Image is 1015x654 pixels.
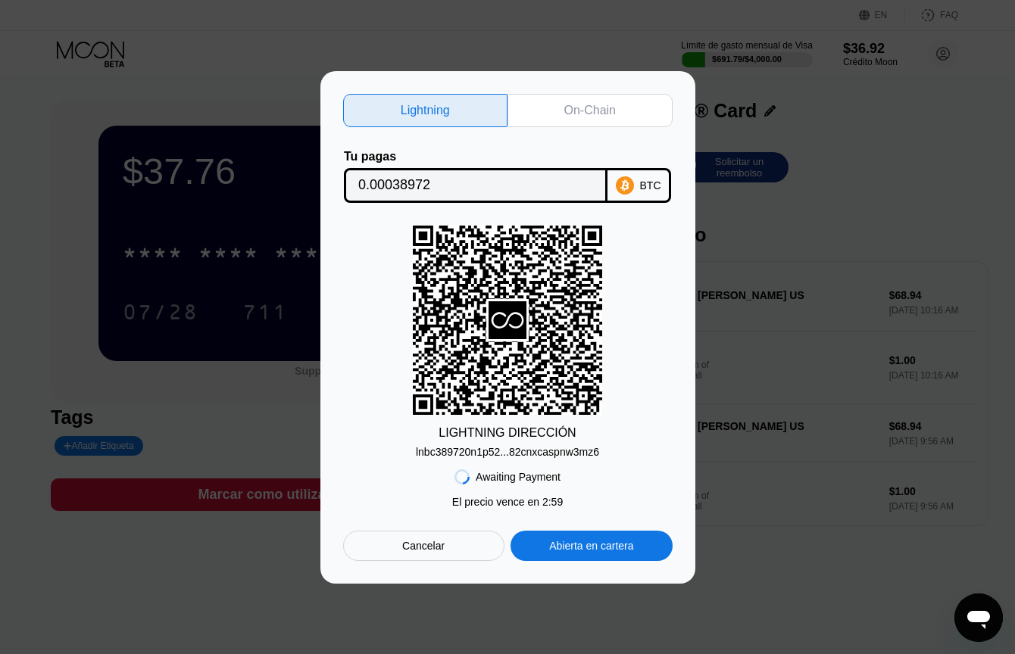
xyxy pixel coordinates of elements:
[416,440,599,458] div: lnbc389720n1p52...82cnxcaspnw3mz6
[507,94,673,127] div: On-Chain
[549,539,633,553] div: Abierta en cartera
[416,446,599,458] div: lnbc389720n1p52...82cnxcaspnw3mz6
[401,103,450,118] div: Lightning
[343,531,504,561] div: Cancelar
[343,150,673,203] div: Tu pagasBTC
[476,471,561,483] div: Awaiting Payment
[542,496,563,508] span: 2 : 59
[439,426,576,440] div: LIGHTNING DIRECCIÓN
[344,150,607,163] div: Tu pagas
[640,179,661,192] div: BTC
[954,593,1003,642] iframe: Botón para iniciar la ventana de mensajería, conversación en curso
[511,531,672,561] div: Abierta en cartera
[402,539,445,553] div: Cancelar
[343,94,508,127] div: Lightning
[564,103,616,118] div: On-Chain
[452,496,563,508] div: El precio vence en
